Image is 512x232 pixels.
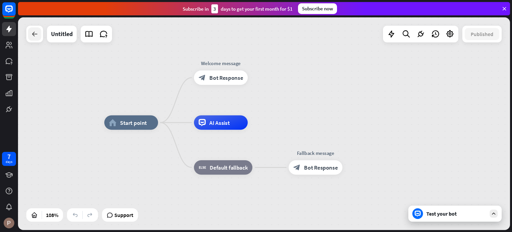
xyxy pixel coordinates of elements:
[114,210,133,220] span: Support
[293,164,301,171] i: block_bot_response
[209,74,243,81] span: Bot Response
[211,4,218,13] div: 3
[199,74,206,81] i: block_bot_response
[120,119,147,126] span: Start point
[2,152,16,166] a: 7 days
[210,164,248,171] span: Default fallback
[189,60,253,67] div: Welcome message
[109,119,117,126] i: home_2
[209,119,230,126] span: AI Assist
[199,164,206,171] i: block_fallback
[7,154,11,160] div: 7
[6,160,12,164] div: days
[304,164,338,171] span: Bot Response
[426,210,486,217] div: Test your bot
[51,26,73,42] div: Untitled
[283,150,348,157] div: Fallback message
[465,28,499,40] button: Published
[44,210,60,220] div: 108%
[183,4,293,13] div: Subscribe in days to get your first month for $1
[298,3,337,14] div: Subscribe now
[5,3,25,23] button: Open LiveChat chat widget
